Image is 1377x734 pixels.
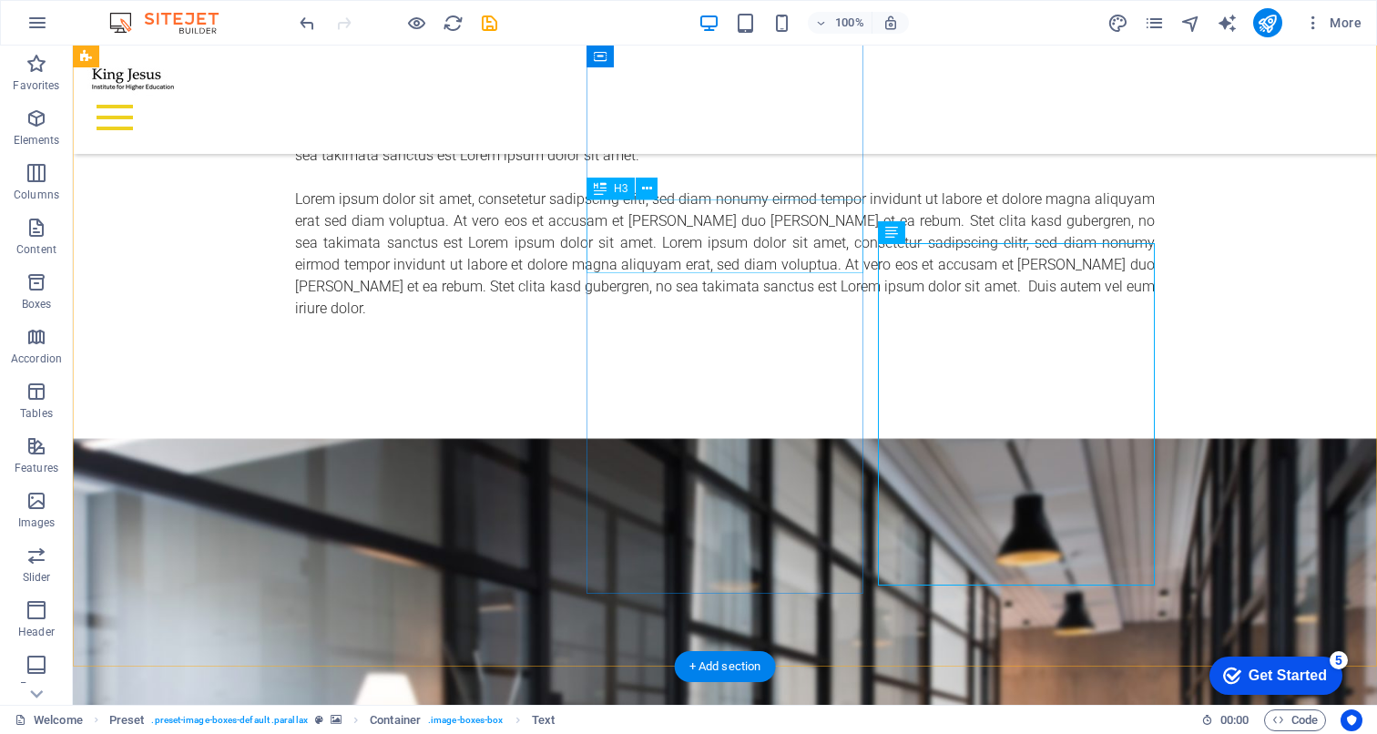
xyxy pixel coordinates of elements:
[20,679,53,694] p: Footer
[109,709,555,731] nav: breadcrumb
[16,242,56,257] p: Content
[442,12,464,34] button: reload
[1217,12,1239,34] button: text_generator
[18,515,56,530] p: Images
[1107,12,1129,34] button: design
[297,13,318,34] i: Undo: Change level (Ctrl+Z)
[1253,8,1282,37] button: publish
[1304,14,1362,32] span: More
[54,20,132,36] div: Get Started
[331,715,342,725] i: This element contains a background
[1144,12,1166,34] button: pages
[478,12,500,34] button: save
[1144,13,1165,34] i: Pages (Ctrl+Alt+S)
[315,715,323,725] i: This element is a customizable preset
[1107,13,1128,34] i: Design (Ctrl+Alt+Y)
[479,13,500,34] i: Save (Ctrl+S)
[1220,709,1249,731] span: 00 00
[835,12,864,34] h6: 100%
[1180,12,1202,34] button: navigator
[1180,13,1201,34] i: Navigator
[443,13,464,34] i: Reload page
[14,133,60,148] p: Elements
[15,709,83,731] a: Click to cancel selection. Double-click to open Pages
[11,352,62,366] p: Accordion
[1201,709,1249,731] h6: Session time
[1233,713,1236,727] span: :
[405,12,427,34] button: Click here to leave preview mode and continue editing
[15,9,148,47] div: Get Started 5 items remaining, 0% complete
[20,406,53,421] p: Tables
[18,625,55,639] p: Header
[296,12,318,34] button: undo
[22,297,52,311] p: Boxes
[1264,709,1326,731] button: Code
[1341,709,1362,731] button: Usercentrics
[370,709,421,731] span: Click to select. Double-click to edit
[135,4,153,22] div: 5
[109,709,145,731] span: Click to select. Double-click to edit
[532,709,555,731] span: Click to select. Double-click to edit
[614,183,627,194] span: H3
[808,12,872,34] button: 100%
[882,15,899,31] i: On resize automatically adjust zoom level to fit chosen device.
[428,709,504,731] span: . image-boxes-box
[1272,709,1318,731] span: Code
[13,78,59,93] p: Favorites
[1217,13,1238,34] i: AI Writer
[675,651,776,682] div: + Add section
[23,570,51,585] p: Slider
[15,461,58,475] p: Features
[14,188,59,202] p: Columns
[1297,8,1369,37] button: More
[105,12,241,34] img: Editor Logo
[1257,13,1278,34] i: Publish
[151,709,307,731] span: . preset-image-boxes-default .parallax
